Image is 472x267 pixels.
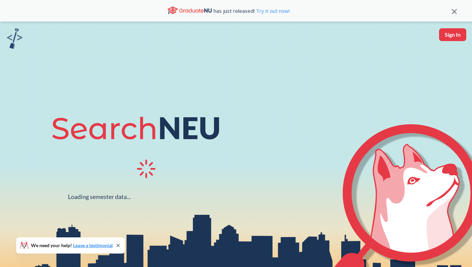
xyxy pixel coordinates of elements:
[68,193,131,201] div: Loading semester data...
[439,28,466,41] button: Sign In
[73,242,113,248] a: Leave a testimonial
[7,28,23,49] img: sandbox logo
[31,243,113,248] span: We need your help!
[214,7,290,14] span: has just released!
[7,28,23,51] a: sandbox logo
[255,7,290,14] a: Try it out now!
